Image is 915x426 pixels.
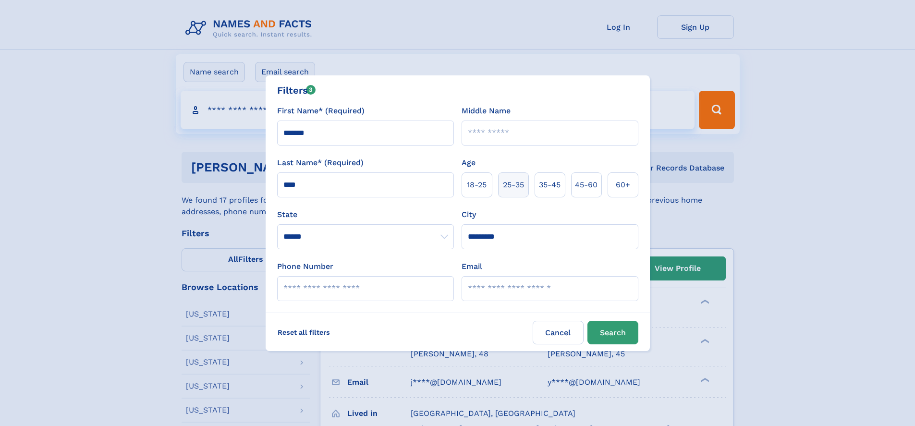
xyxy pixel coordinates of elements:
span: 25‑35 [503,179,524,191]
button: Search [587,321,638,344]
label: Cancel [533,321,584,344]
label: Age [462,157,476,169]
label: Reset all filters [271,321,336,344]
span: 18‑25 [467,179,487,191]
label: Middle Name [462,105,511,117]
span: 45‑60 [575,179,598,191]
label: City [462,209,476,220]
span: 35‑45 [539,179,561,191]
label: State [277,209,454,220]
label: Email [462,261,482,272]
span: 60+ [616,179,630,191]
label: First Name* (Required) [277,105,365,117]
label: Last Name* (Required) [277,157,364,169]
div: Filters [277,83,316,97]
label: Phone Number [277,261,333,272]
